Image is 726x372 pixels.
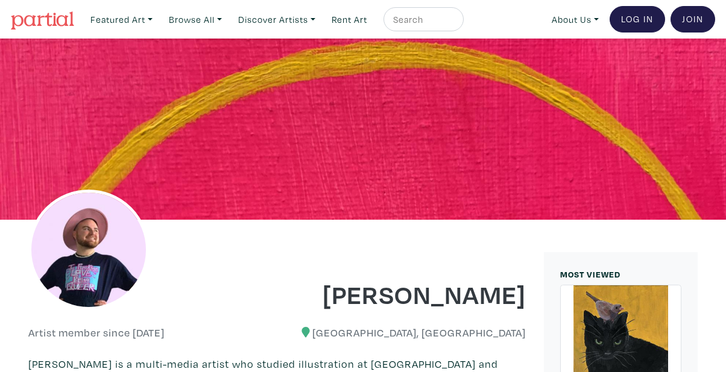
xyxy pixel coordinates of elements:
a: Featured Art [85,7,158,32]
small: MOST VIEWED [560,268,620,280]
a: Log In [610,6,665,33]
a: Discover Artists [233,7,321,32]
a: Browse All [163,7,227,32]
a: Join [671,6,715,33]
h6: Artist member since [DATE] [28,326,165,339]
img: phpThumb.php [28,190,149,310]
h6: [GEOGRAPHIC_DATA], [GEOGRAPHIC_DATA] [286,326,526,339]
h1: [PERSON_NAME] [286,277,526,310]
a: About Us [546,7,604,32]
input: Search [392,12,452,27]
a: Rent Art [326,7,373,32]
